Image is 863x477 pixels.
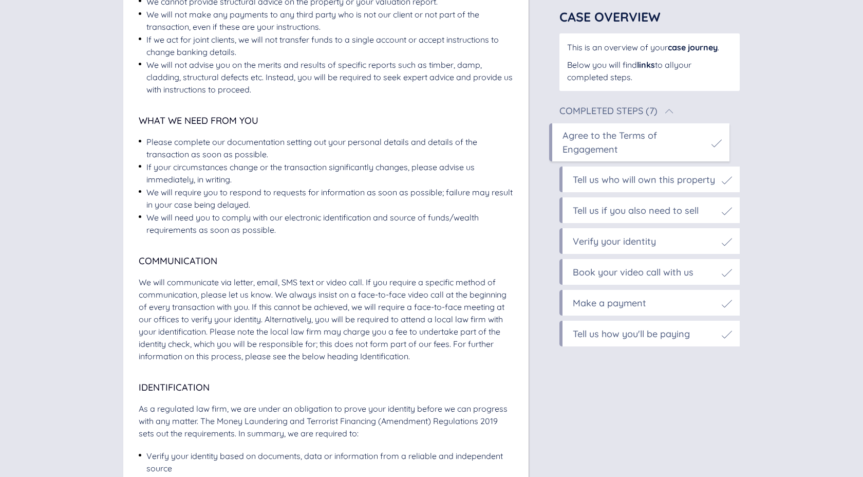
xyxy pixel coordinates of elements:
div: Book your video call with us [573,265,693,279]
div: We will not advise you on the merits and results of specific reports such as timber, damp, claddi... [146,59,513,96]
div: Verify your identity based on documents, data or information from a reliable and independent source [146,450,513,474]
div: Tell us if you also need to sell [573,204,699,217]
div: Below you will find to all your completed steps . [567,59,732,83]
span: case journey [668,42,718,52]
div: If your circumstances change or the transaction significantly changes, please advise us immediate... [146,161,513,186]
div: Verify your identity [573,234,656,248]
div: We will not make any payments to any third party who is not our client or not part of the transac... [146,8,513,33]
div: Completed Steps (7) [559,106,658,116]
span: Case Overview [559,9,661,25]
div: We will communicate via letter, email, SMS text or video call. If you require a specific method o... [139,276,513,362]
div: Tell us who will own this property [573,173,715,187]
div: We will need you to comply with our electronic identification and source of funds/wealth requirem... [146,211,513,236]
span: What we need from you [139,115,258,126]
div: Agree to the Terms of Engagement [562,129,706,156]
div: Make a payment [573,296,646,310]
div: If we act for joint clients, we will not transfer funds to a single account or accept instruction... [146,33,513,58]
span: Identification [139,381,210,393]
div: Please complete our documentation setting out your personal details and details of the transactio... [146,136,513,160]
span: Communication [139,255,217,267]
div: Tell us how you'll be paying [573,327,690,341]
span: links [637,60,655,70]
div: We will require you to respond to requests for information as soon as possible; failure may resul... [146,186,513,211]
div: This is an overview of your . [567,41,732,53]
div: As a regulated law firm, we are under an obligation to prove your identity before we can progress... [139,402,513,439]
